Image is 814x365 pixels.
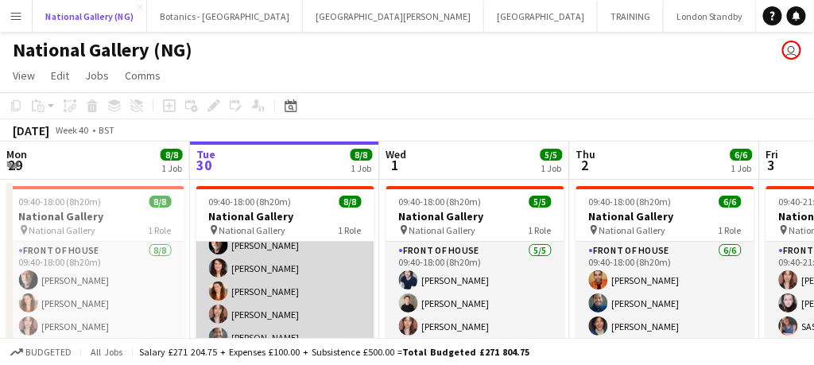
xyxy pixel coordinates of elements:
[79,65,115,86] a: Jobs
[574,156,596,174] span: 2
[194,156,215,174] span: 30
[125,68,161,83] span: Comms
[149,196,172,208] span: 8/8
[402,346,529,358] span: Total Budgeted £271 804.75
[409,224,476,236] span: National Gallery
[118,65,167,86] a: Comms
[52,124,92,136] span: Week 40
[731,162,752,174] div: 1 Job
[196,147,215,161] span: Tue
[13,68,35,83] span: View
[339,196,362,208] span: 8/8
[719,224,742,236] span: 1 Role
[161,162,182,174] div: 1 Job
[731,149,753,161] span: 6/6
[6,209,184,223] h3: National Gallery
[99,124,114,136] div: BST
[598,1,664,32] button: TRAINING
[196,209,374,223] h3: National Gallery
[4,156,27,174] span: 29
[6,65,41,86] a: View
[13,122,49,138] div: [DATE]
[29,224,96,236] span: National Gallery
[351,149,373,161] span: 8/8
[529,224,552,236] span: 1 Role
[139,346,529,358] div: Salary £271 204.75 + Expenses £100.00 + Subsistence £500.00 =
[8,344,74,361] button: Budgeted
[25,347,72,358] span: Budgeted
[149,224,172,236] span: 1 Role
[664,1,757,32] button: London Standby
[484,1,598,32] button: [GEOGRAPHIC_DATA]
[589,196,672,208] span: 09:40-18:00 (8h20m)
[6,147,27,161] span: Mon
[599,224,666,236] span: National Gallery
[541,149,563,161] span: 5/5
[719,196,742,208] span: 6/6
[351,162,372,174] div: 1 Job
[576,209,754,223] h3: National Gallery
[529,196,552,208] span: 5/5
[51,68,69,83] span: Edit
[399,196,482,208] span: 09:40-18:00 (8h20m)
[339,224,362,236] span: 1 Role
[85,68,109,83] span: Jobs
[45,65,76,86] a: Edit
[386,209,564,223] h3: National Gallery
[764,156,779,174] span: 3
[13,38,192,62] h1: National Gallery (NG)
[33,1,147,32] button: National Gallery (NG)
[384,156,407,174] span: 1
[541,162,562,174] div: 1 Job
[782,41,801,60] app-user-avatar: Claudia Lewis
[219,224,286,236] span: National Gallery
[87,346,126,358] span: All jobs
[766,147,779,161] span: Fri
[576,147,596,161] span: Thu
[147,1,303,32] button: Botanics - [GEOGRAPHIC_DATA]
[386,147,407,161] span: Wed
[209,196,292,208] span: 09:40-18:00 (8h20m)
[19,196,102,208] span: 09:40-18:00 (8h20m)
[161,149,183,161] span: 8/8
[303,1,484,32] button: [GEOGRAPHIC_DATA][PERSON_NAME]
